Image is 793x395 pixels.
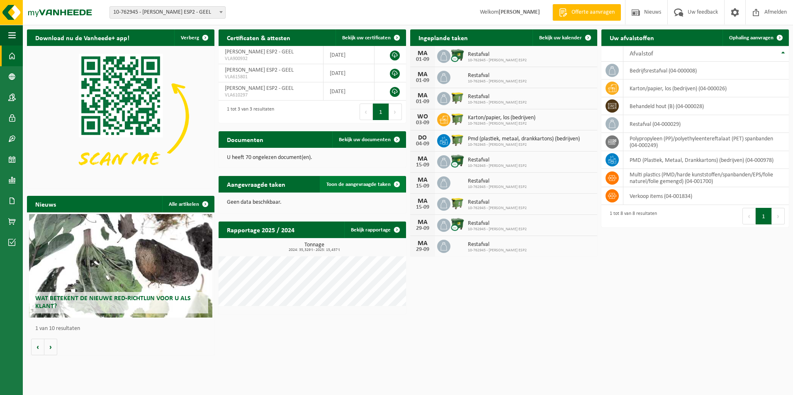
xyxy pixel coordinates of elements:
td: verkoop items (04-001834) [623,187,789,205]
h2: Rapportage 2025 / 2024 [219,222,303,238]
span: Restafval [468,94,527,100]
h2: Documenten [219,131,272,147]
span: 10-762945 - [PERSON_NAME] ESP2 [468,58,527,63]
td: PMD (Plastiek, Metaal, Drankkartons) (bedrijven) (04-000978) [623,151,789,169]
div: MA [414,240,431,247]
h2: Download nu de Vanheede+ app! [27,29,138,46]
td: polypropyleen (PP)/polyethyleentereftalaat (PET) spanbanden (04-000249) [623,133,789,151]
img: WB-1100-CU [450,217,465,231]
td: [DATE] [324,64,375,82]
h2: Ingeplande taken [410,29,476,46]
span: 10-762945 - [PERSON_NAME] ESP2 [468,227,527,232]
div: 03-09 [414,120,431,126]
span: VLA615801 [225,74,317,80]
div: 01-09 [414,78,431,84]
span: Bekijk uw documenten [339,137,391,142]
div: MA [414,198,431,205]
td: multi plastics (PMD/harde kunststoffen/spanbanden/EPS/folie naturel/folie gemengd) (04-001700) [623,169,789,187]
span: 10-762945 - [PERSON_NAME] ESP2 [468,100,527,105]
strong: [PERSON_NAME] [499,9,540,15]
img: WB-1100-HPE-GN-50 [450,133,465,147]
h2: Certificaten & attesten [219,29,299,46]
div: 01-09 [414,57,431,63]
span: [PERSON_NAME] ESP2 - GEEL [225,85,294,92]
span: 2024: 35,329 t - 2025: 15,437 t [223,248,406,252]
div: 15-09 [414,183,431,189]
button: Verberg [174,29,214,46]
span: Restafval [468,51,527,58]
td: behandeld hout (B) (04-000028) [623,97,789,115]
span: VLA900932 [225,55,317,62]
p: 1 van 10 resultaten [35,326,210,332]
span: Wat betekent de nieuwe RED-richtlijn voor u als klant? [35,295,191,310]
h2: Nieuws [27,196,64,212]
td: bedrijfsrestafval (04-000008) [623,62,789,79]
span: Verberg [181,35,199,41]
span: 10-762945 - [PERSON_NAME] ESP2 [468,248,527,253]
span: 10-762945 - [PERSON_NAME] ESP2 [468,121,535,126]
button: Volgende [44,339,57,355]
a: Ophaling aanvragen [722,29,788,46]
a: Bekijk uw kalender [533,29,596,46]
div: 29-09 [414,226,431,231]
p: U heeft 70 ongelezen document(en). [227,155,398,161]
button: Next [772,208,785,224]
img: WB-1100-HPE-GN-50 [450,112,465,126]
h2: Aangevraagde taken [219,176,294,192]
span: Restafval [468,199,527,206]
span: Afvalstof [630,51,653,57]
h3: Tonnage [223,242,406,252]
div: 29-09 [414,247,431,253]
span: Restafval [468,157,527,164]
span: Restafval [468,220,527,227]
span: Karton/papier, los (bedrijven) [468,115,535,121]
a: Bekijk uw documenten [332,131,405,148]
img: WB-1100-HPE-GN-50 [450,91,465,105]
span: 10-762945 - [PERSON_NAME] ESP2 [468,185,527,190]
td: karton/papier, los (bedrijven) (04-000026) [623,79,789,97]
h2: Uw afvalstoffen [601,29,662,46]
a: Bekijk rapportage [344,222,405,238]
a: Toon de aangevraagde taken [320,176,405,193]
img: WB-1100-HPE-GN-50 [450,196,465,210]
div: MA [414,219,431,226]
span: Offerte aanvragen [569,8,617,17]
div: MA [414,177,431,183]
span: 10-762945 - [PERSON_NAME] ESP2 [468,142,580,147]
img: Download de VHEPlus App [27,46,214,186]
img: WB-1100-CU [450,48,465,63]
div: 04-09 [414,141,431,147]
span: 10-762945 - [PERSON_NAME] ESP2 [468,164,527,169]
span: [PERSON_NAME] ESP2 - GEEL [225,49,294,55]
span: Restafval [468,241,527,248]
a: Alle artikelen [162,196,214,212]
span: Toon de aangevraagde taken [326,182,391,187]
span: Ophaling aanvragen [729,35,774,41]
div: 15-09 [414,162,431,168]
div: 1 tot 8 van 8 resultaten [606,207,657,225]
span: 10-762945 - [PERSON_NAME] ESP2 [468,206,527,211]
span: Pmd (plastiek, metaal, drankkartons) (bedrijven) [468,136,580,142]
a: Wat betekent de nieuwe RED-richtlijn voor u als klant? [29,214,213,318]
div: MA [414,92,431,99]
td: restafval (04-000029) [623,115,789,133]
span: Restafval [468,72,527,79]
div: MA [414,156,431,162]
div: DO [414,135,431,141]
span: Bekijk uw certificaten [342,35,391,41]
span: [PERSON_NAME] ESP2 - GEEL [225,67,294,73]
span: 10-762945 - ARCELOR MITTAL ESP2 - GEEL [110,7,225,18]
div: MA [414,50,431,57]
button: 1 [373,104,389,120]
span: 10-762945 - ARCELOR MITTAL ESP2 - GEEL [109,6,226,19]
button: Next [389,104,402,120]
img: WB-1100-CU [450,154,465,168]
div: 15-09 [414,205,431,210]
span: Bekijk uw kalender [539,35,582,41]
span: 10-762945 - [PERSON_NAME] ESP2 [468,79,527,84]
p: Geen data beschikbaar. [227,200,398,205]
button: 1 [756,208,772,224]
td: [DATE] [324,82,375,101]
div: MA [414,71,431,78]
button: Previous [742,208,756,224]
